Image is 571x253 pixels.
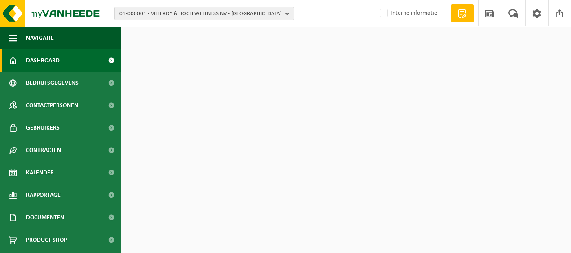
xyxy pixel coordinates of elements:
span: Contracten [26,139,61,161]
span: Contactpersonen [26,94,78,117]
label: Interne informatie [378,7,437,20]
span: Documenten [26,206,64,229]
span: Kalender [26,161,54,184]
button: 01-000001 - VILLEROY & BOCH WELLNESS NV - [GEOGRAPHIC_DATA] [114,7,294,20]
span: 01-000001 - VILLEROY & BOCH WELLNESS NV - [GEOGRAPHIC_DATA] [119,7,282,21]
span: Dashboard [26,49,60,72]
span: Bedrijfsgegevens [26,72,79,94]
span: Rapportage [26,184,61,206]
span: Gebruikers [26,117,60,139]
span: Product Shop [26,229,67,251]
span: Navigatie [26,27,54,49]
